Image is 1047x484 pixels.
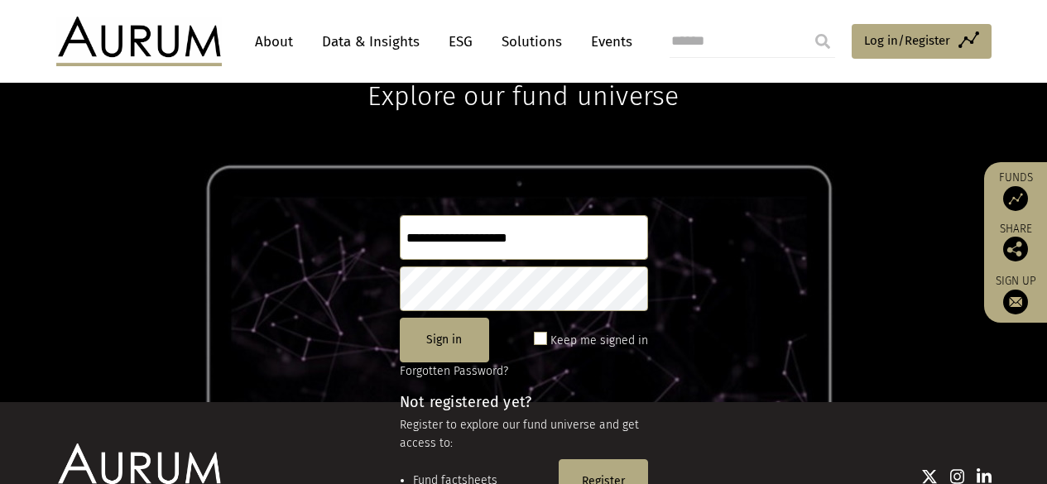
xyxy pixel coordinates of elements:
[440,26,481,57] a: ESG
[493,26,570,57] a: Solutions
[864,31,950,50] span: Log in/Register
[247,26,301,57] a: About
[1003,237,1028,261] img: Share this post
[314,26,428,57] a: Data & Insights
[992,223,1039,261] div: Share
[583,26,632,57] a: Events
[992,170,1039,211] a: Funds
[852,24,992,59] a: Log in/Register
[1003,186,1028,211] img: Access Funds
[400,395,648,410] h4: Not registered yet?
[806,25,839,58] input: Submit
[1003,290,1028,314] img: Sign up to our newsletter
[992,274,1039,314] a: Sign up
[400,318,489,362] button: Sign in
[400,364,508,378] a: Forgotten Password?
[400,416,648,453] p: Register to explore our fund universe and get access to:
[550,331,648,351] label: Keep me signed in
[56,17,222,66] img: Aurum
